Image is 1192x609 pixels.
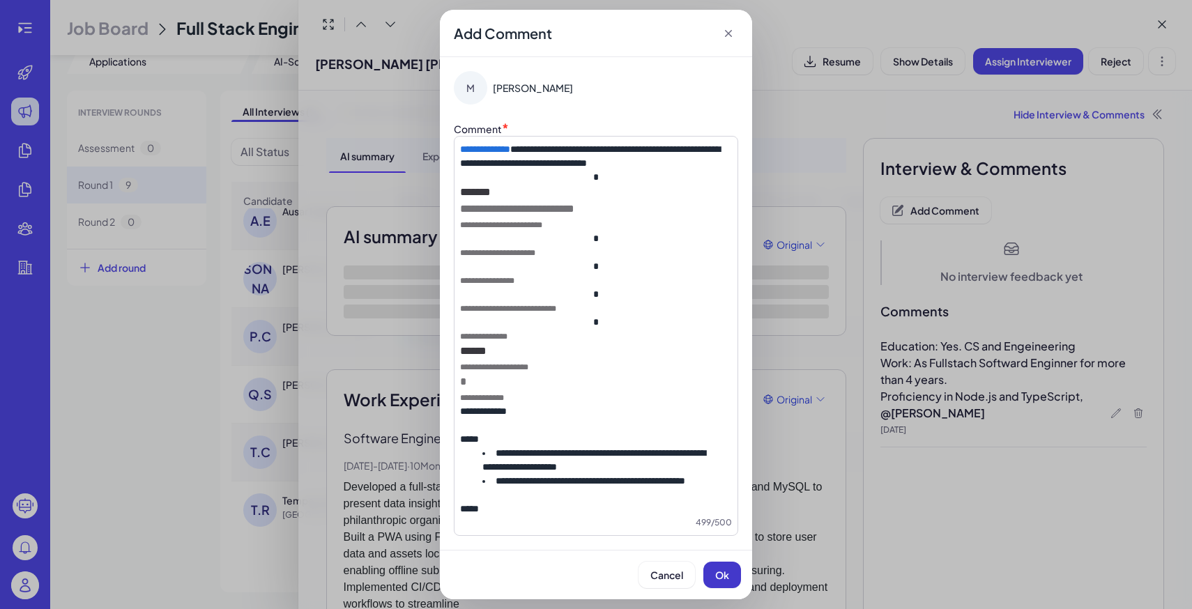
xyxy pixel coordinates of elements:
div: 499 / 500 [460,516,732,530]
button: Cancel [639,562,695,588]
span: Ok [715,569,729,581]
span: [PERSON_NAME] [493,81,573,95]
label: Comment [454,123,502,135]
span: Add Comment [454,24,552,43]
button: Ok [703,562,741,588]
span: Cancel [650,569,683,581]
div: M [454,71,487,105]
